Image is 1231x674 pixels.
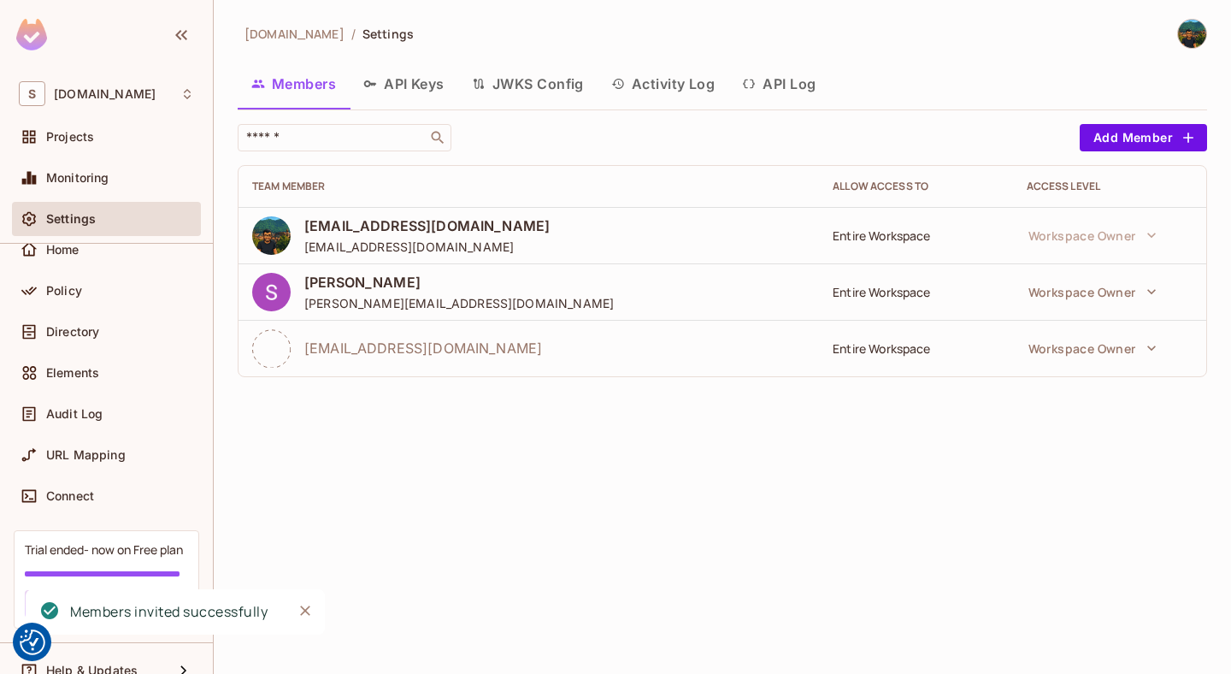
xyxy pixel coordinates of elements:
[70,601,268,623] div: Members invited successfully
[728,62,829,105] button: API Log
[1020,275,1165,309] button: Workspace Owner
[46,366,99,380] span: Elements
[46,489,94,503] span: Connect
[46,243,80,257] span: Home
[1020,218,1165,252] button: Workspace Owner
[351,26,356,42] li: /
[252,180,805,193] div: Team Member
[304,339,542,358] span: [EMAIL_ADDRESS][DOMAIN_NAME]
[20,630,45,655] img: Revisit consent button
[46,212,96,226] span: Settings
[292,598,318,624] button: Close
[833,284,998,300] div: Entire Workspace
[46,171,109,185] span: Monitoring
[252,273,291,311] img: ACg8ocKf-I5AYkwnGiN3bezHkLU53UzySBBtRKtio2yGnkxbO5D7ig=s96-c
[46,284,82,298] span: Policy
[833,228,998,244] div: Entire Workspace
[46,130,94,144] span: Projects
[1027,180,1193,193] div: Access Level
[54,87,156,101] span: Workspace: supracode.eu
[598,62,729,105] button: Activity Log
[46,448,126,462] span: URL Mapping
[1020,331,1165,365] button: Workspace Owner
[238,62,350,105] button: Members
[20,630,45,655] button: Consent Preferences
[16,19,47,50] img: SReyMgAAAABJRU5ErkJggg==
[19,81,45,106] span: S
[304,273,614,292] span: [PERSON_NAME]
[25,541,183,558] div: Trial ended- now on Free plan
[46,407,103,421] span: Audit Log
[244,26,345,42] span: [DOMAIN_NAME]
[304,295,614,311] span: [PERSON_NAME][EMAIL_ADDRESS][DOMAIN_NAME]
[46,325,99,339] span: Directory
[458,62,598,105] button: JWKS Config
[833,340,998,357] div: Entire Workspace
[304,239,550,255] span: [EMAIL_ADDRESS][DOMAIN_NAME]
[1178,20,1206,48] img: rodri@supracode.eu
[362,26,414,42] span: Settings
[304,216,550,235] span: [EMAIL_ADDRESS][DOMAIN_NAME]
[833,180,998,193] div: Allow Access to
[350,62,458,105] button: API Keys
[1080,124,1207,151] button: Add Member
[252,216,291,255] img: 195812052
